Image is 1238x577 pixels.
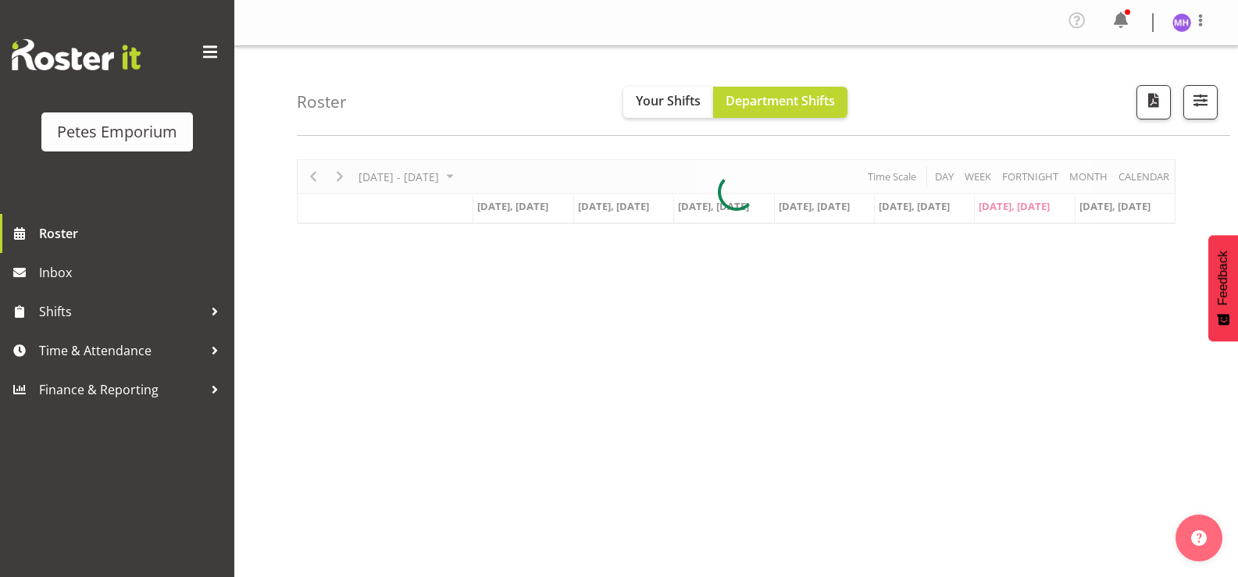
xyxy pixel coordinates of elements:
h4: Roster [297,93,347,111]
span: Time & Attendance [39,339,203,362]
img: mackenzie-halford4471.jpg [1172,13,1191,32]
img: Rosterit website logo [12,39,141,70]
span: Inbox [39,261,227,284]
button: Download a PDF of the roster according to the set date range. [1136,85,1171,119]
button: Filter Shifts [1183,85,1218,119]
span: Feedback [1216,251,1230,305]
img: help-xxl-2.png [1191,530,1207,546]
span: Roster [39,222,227,245]
div: Petes Emporium [57,120,177,144]
button: Feedback - Show survey [1208,235,1238,341]
button: Your Shifts [623,87,713,118]
button: Department Shifts [713,87,847,118]
span: Your Shifts [636,92,701,109]
span: Department Shifts [726,92,835,109]
span: Shifts [39,300,203,323]
span: Finance & Reporting [39,378,203,401]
